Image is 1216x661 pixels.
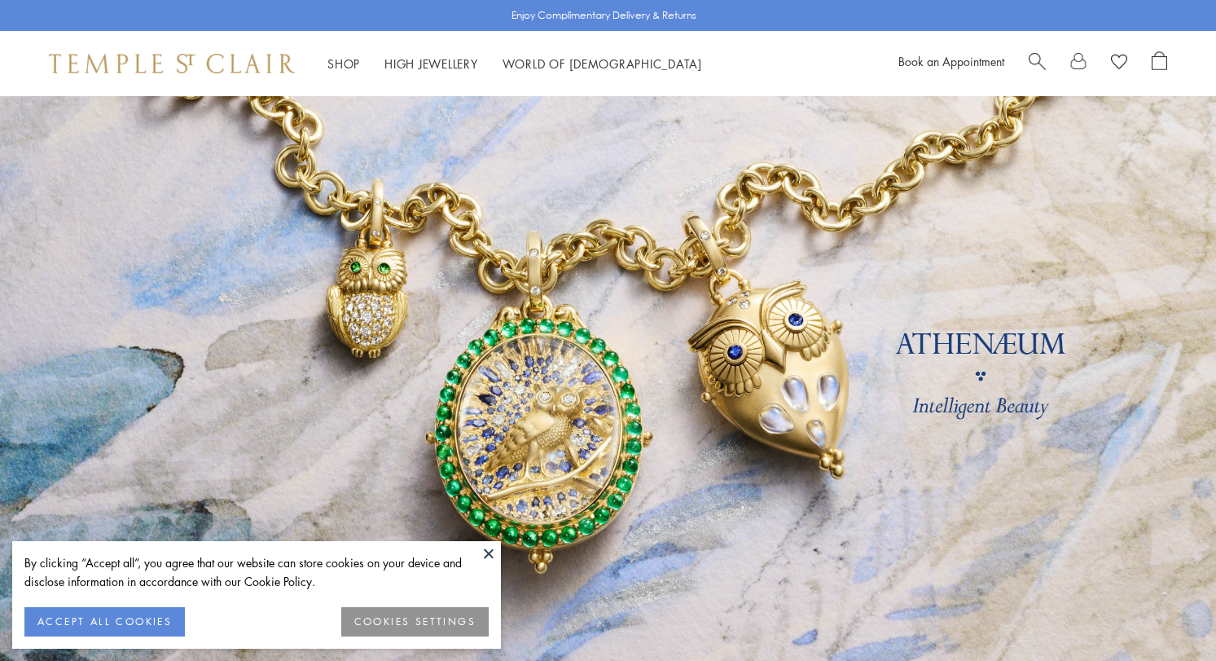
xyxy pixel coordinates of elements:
button: COOKIES SETTINGS [341,607,489,637]
a: ShopShop [327,55,360,72]
button: ACCEPT ALL COOKIES [24,607,185,637]
img: Temple St. Clair [49,54,295,73]
a: World of [DEMOGRAPHIC_DATA]World of [DEMOGRAPHIC_DATA] [503,55,702,72]
nav: Main navigation [327,54,702,74]
a: High JewelleryHigh Jewellery [384,55,478,72]
div: By clicking “Accept all”, you agree that our website can store cookies on your device and disclos... [24,553,489,591]
a: Book an Appointment [898,53,1004,69]
a: View Wishlist [1111,51,1127,76]
p: Enjoy Complimentary Delivery & Returns [511,7,696,24]
a: Open Shopping Bag [1152,51,1167,76]
a: Search [1029,51,1046,76]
